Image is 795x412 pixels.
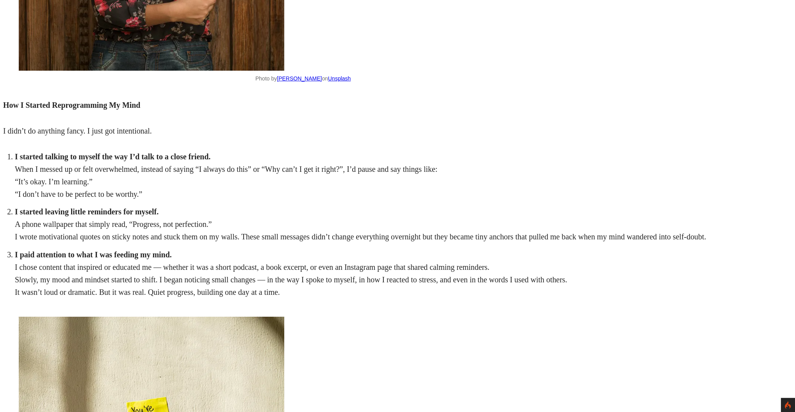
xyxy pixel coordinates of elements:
p: I didn’t do anything fancy. I just got intentional. [3,125,792,137]
figcaption: Photo by on [255,75,540,82]
li: A phone wallpaper that simply read, “Progress, not perfection.” I wrote motivational quotes on st... [15,205,792,243]
li: I chose content that inspired or educated me — whether it was a short podcast, a book excerpt, or... [15,248,792,298]
li: When I messed up or felt overwhelmed, instead of saying “I always do this” or “Why can’t I get it... [15,150,792,200]
a: Unsplash [328,75,351,82]
span: I paid attention to what I was feeding my mind. [15,250,172,259]
span: I started talking to myself the way I’d talk to a close friend. [15,152,210,161]
span: I started leaving little reminders for myself. [15,207,159,216]
a: [PERSON_NAME] [277,75,322,82]
span: How I Started Reprogramming My Mind [3,101,140,109]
